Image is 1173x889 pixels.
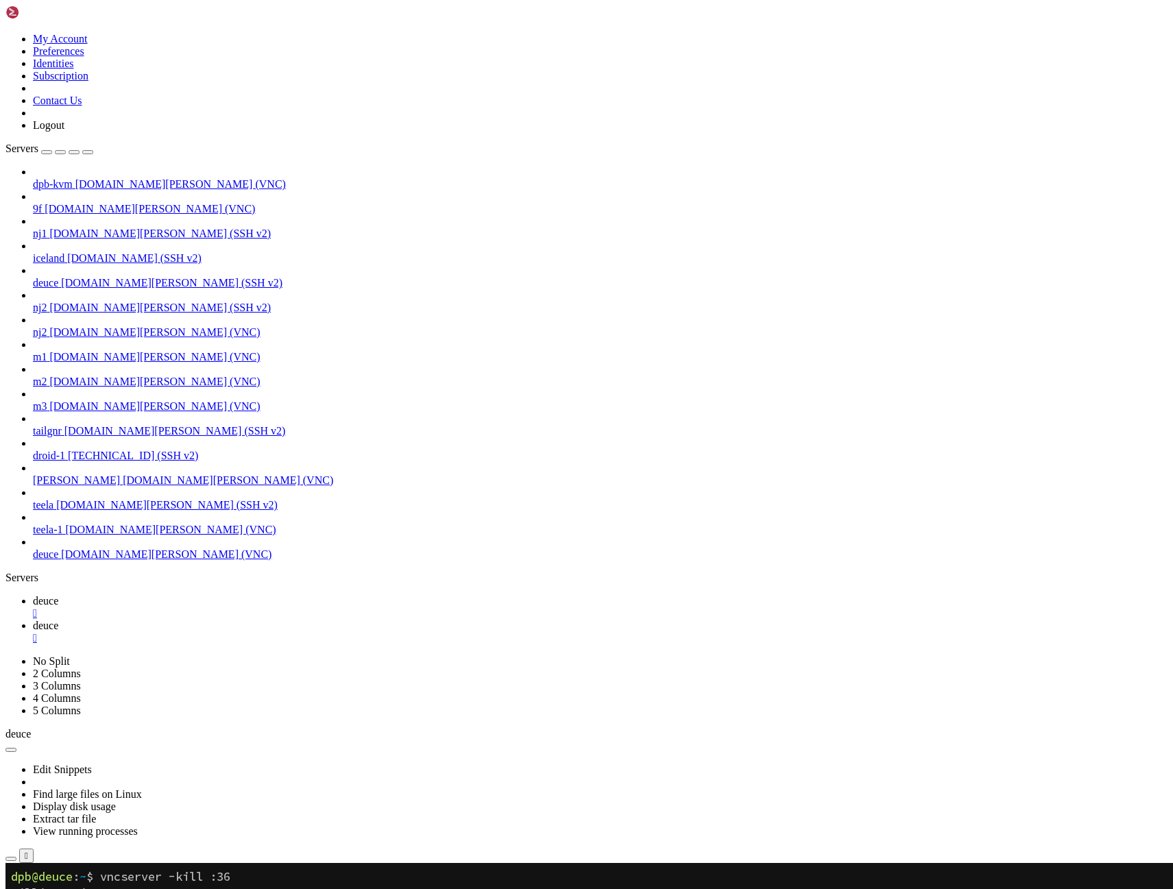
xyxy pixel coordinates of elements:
x-row: New Xtigervnc server '[DOMAIN_NAME][PERSON_NAME]:36 (dpb)' on port 5936 for display :36. [5,71,995,88]
span: [PERSON_NAME] [33,474,120,486]
span: iceland [33,252,64,264]
span: [TECHNICAL_ID] (SSH v2) [68,450,198,461]
a: m1 [DOMAIN_NAME][PERSON_NAME] (VNC) [33,351,1168,363]
a: Logout [33,119,64,131]
span: dpb@deuce [5,204,67,219]
span: [DOMAIN_NAME][PERSON_NAME] (VNC) [75,178,286,190]
a: m2 [DOMAIN_NAME][PERSON_NAME] (VNC) [33,376,1168,388]
span: [DOMAIN_NAME][PERSON_NAME] (SSH v2) [61,277,282,289]
span: deuce [5,728,31,740]
a: deuce [33,595,1168,620]
a: View running processes [33,825,138,837]
span: Servers [5,143,38,154]
x-row: : $ vncserver -localhost no :36 [5,38,995,55]
a: Identities [33,58,74,69]
span: [DOMAIN_NAME][PERSON_NAME] (SSH v2) [56,499,278,511]
button:  [19,849,34,863]
span: [DOMAIN_NAME][PERSON_NAME] (VNC) [61,548,271,560]
a:  [33,607,1168,620]
a: teela-1 [DOMAIN_NAME][PERSON_NAME] (VNC) [33,524,1168,536]
a: No Split [33,655,70,667]
span: [DOMAIN_NAME] (SSH v2) [67,252,202,264]
div: (13, 12) [96,203,103,219]
li: droid-1 [TECHNICAL_ID] (SSH v2) [33,437,1168,462]
a: Find large files on Linux [33,788,142,800]
a: My Account [33,33,88,45]
a: dpb-kvm [DOMAIN_NAME][PERSON_NAME] (VNC) [33,178,1168,191]
a: m3 [DOMAIN_NAME][PERSON_NAME] (VNC) [33,400,1168,413]
span: [DOMAIN_NAME][PERSON_NAME] (SSH v2) [64,425,286,437]
x-row: =10)) [5,186,995,203]
a: [PERSON_NAME] [DOMAIN_NAME][PERSON_NAME] (VNC) [33,474,1168,487]
span: nj2 [33,326,47,338]
x-row: =9)) [5,154,995,170]
span: nj1 [33,228,47,239]
a: deuce [DOMAIN_NAME][PERSON_NAME] (SSH v2) [33,277,1168,289]
li: deuce [DOMAIN_NAME][PERSON_NAME] (SSH v2) [33,265,1168,289]
span: ~ [74,121,81,136]
a: teela [DOMAIN_NAME][PERSON_NAME] (SSH v2) [33,499,1168,511]
x-row: : $ [5,203,995,219]
li: m2 [DOMAIN_NAME][PERSON_NAME] (VNC) [33,363,1168,388]
span: dpb@deuce [5,6,67,21]
a: Edit Snippets [33,764,92,775]
li: tailgnr [DOMAIN_NAME][PERSON_NAME] (SSH v2) [33,413,1168,437]
x-row: Use xtigervncviewer -SecurityTypes VncAuth,TLSVnc -passwd [SECURITY_DATA] [DOMAIN_NAME][PERSON_NA... [5,88,995,104]
span: [DOMAIN_NAME][PERSON_NAME] (VNC) [66,524,276,535]
li: iceland [DOMAIN_NAME] (SSH v2) [33,240,1168,265]
span: deuce [33,548,58,560]
li: [PERSON_NAME] [DOMAIN_NAME][PERSON_NAME] (VNC) [33,462,1168,487]
span: nj2 [33,302,47,313]
span: [DOMAIN_NAME][PERSON_NAME] (VNC) [49,326,260,338]
a: Extract tar file [33,813,96,825]
span: [DOMAIN_NAME][PERSON_NAME] (VNC) [49,351,260,363]
span: ~ [74,39,81,54]
a:  [33,632,1168,644]
img: Shellngn [5,5,84,19]
a: deuce [DOMAIN_NAME][PERSON_NAME] (VNC) [33,548,1168,561]
span: ~ [74,204,81,219]
x-row: tcp LISTEN 0 5 [::]:5936 [::]:* users:(("Xtigervnc",pid=127939,fd [5,170,995,186]
li: teela-1 [DOMAIN_NAME][PERSON_NAME] (VNC) [33,511,1168,536]
a: Display disk usage [33,801,116,812]
span: deuce [33,595,58,607]
span: tailgnr [33,425,62,437]
a: 9f [DOMAIN_NAME][PERSON_NAME] (VNC) [33,203,1168,215]
span: [DOMAIN_NAME][PERSON_NAME] (VNC) [123,474,333,486]
li: m1 [DOMAIN_NAME][PERSON_NAME] (VNC) [33,339,1168,363]
x-row: Killing Xtigervnc process ID 55822... success! [5,22,995,38]
li: teela [DOMAIN_NAME][PERSON_NAME] (SSH v2) [33,487,1168,511]
a: Subscription [33,70,88,82]
a: 4 Columns [33,692,81,704]
a: tailgnr [DOMAIN_NAME][PERSON_NAME] (SSH v2) [33,425,1168,437]
span: m2 [33,376,47,387]
a: Contact Us [33,95,82,106]
span: teela-1 [33,524,63,535]
span: deuce [33,277,58,289]
li: deuce [DOMAIN_NAME][PERSON_NAME] (VNC) [33,536,1168,561]
a: iceland [DOMAIN_NAME] (SSH v2) [33,252,1168,265]
li: nj1 [DOMAIN_NAME][PERSON_NAME] (SSH v2) [33,215,1168,240]
a: deuce [33,620,1168,644]
span: m1 [33,351,47,363]
span: deuce [33,620,58,631]
span: 9f [33,203,42,215]
li: nj2 [DOMAIN_NAME][PERSON_NAME] (VNC) [33,314,1168,339]
x-row: : $ vncserver -kill :36 [5,5,995,22]
x-row: tcp LISTEN 0 5 [TECHNICAL_ID] [TECHNICAL_ID]:* users:(("Xtigervnc",pid=127939,fd [5,137,995,154]
a: nj2 [DOMAIN_NAME][PERSON_NAME] (VNC) [33,326,1168,339]
li: 9f [DOMAIN_NAME][PERSON_NAME] (VNC) [33,191,1168,215]
span: dpb@deuce [5,39,67,54]
span: dpb@deuce [5,121,67,136]
span: [DOMAIN_NAME][PERSON_NAME] (SSH v2) [49,228,271,239]
a: 2 Columns [33,668,81,679]
div:  [25,851,28,861]
a: droid-1 [TECHNICAL_ID] (SSH v2) [33,450,1168,462]
a: 5 Columns [33,705,81,716]
a: nj1 [DOMAIN_NAME][PERSON_NAME] (SSH v2) [33,228,1168,240]
a: Servers [5,143,93,154]
li: nj2 [DOMAIN_NAME][PERSON_NAME] (SSH v2) [33,289,1168,314]
span: teela [33,499,53,511]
